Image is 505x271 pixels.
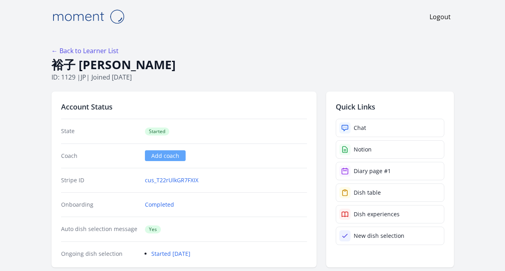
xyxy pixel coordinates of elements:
[336,119,444,137] a: Chat
[336,140,444,159] a: Notion
[145,128,169,135] span: Started
[336,227,444,245] a: New dish selection
[354,167,391,175] div: Diary page #1
[430,12,451,22] a: Logout
[51,46,119,55] a: ← Back to Learner List
[61,127,139,135] dt: State
[145,201,174,209] a: Completed
[336,162,444,180] a: Diary page #1
[336,183,444,202] a: Dish table
[354,210,400,218] div: Dish experiences
[61,250,139,258] dt: Ongoing dish selection
[354,189,381,197] div: Dish table
[354,124,366,132] div: Chat
[354,232,404,240] div: New dish selection
[61,201,139,209] dt: Onboarding
[81,73,86,82] span: jp
[61,225,139,233] dt: Auto dish selection message
[61,152,139,160] dt: Coach
[61,101,307,112] h2: Account Status
[51,57,454,72] h1: 裕子 [PERSON_NAME]
[145,176,198,184] a: cus_T22rUlkGR7FXIX
[61,176,139,184] dt: Stripe ID
[48,6,128,27] img: Moment
[336,101,444,112] h2: Quick Links
[145,150,186,161] a: Add coach
[354,145,372,153] div: Notion
[151,250,190,257] a: Started [DATE]
[145,225,161,233] span: Yes
[336,205,444,223] a: Dish experiences
[51,72,454,82] p: ID: 1129 | | Joined [DATE]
